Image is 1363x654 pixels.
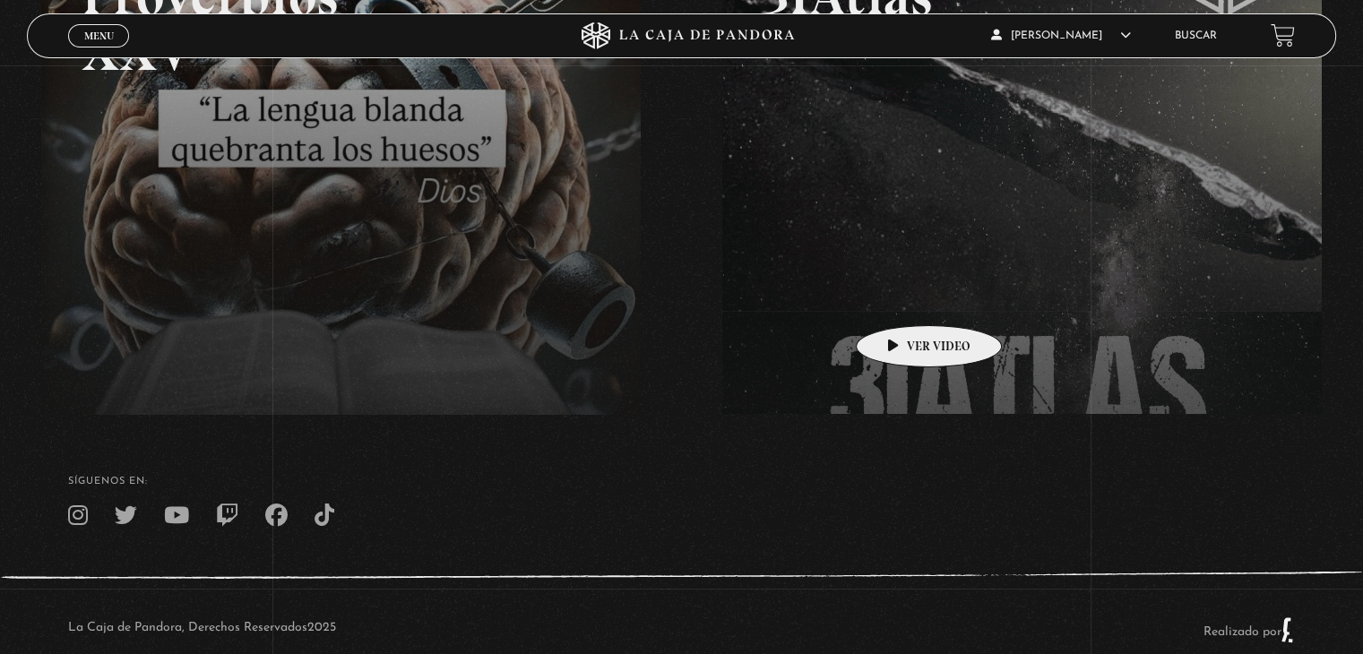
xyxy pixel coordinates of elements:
[68,477,1295,486] h4: SÍguenos en:
[68,616,336,643] p: La Caja de Pandora, Derechos Reservados 2025
[991,30,1131,41] span: [PERSON_NAME]
[1175,30,1217,41] a: Buscar
[78,45,120,57] span: Cerrar
[84,30,114,41] span: Menu
[1203,625,1295,639] a: Realizado por
[1271,23,1295,47] a: View your shopping cart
